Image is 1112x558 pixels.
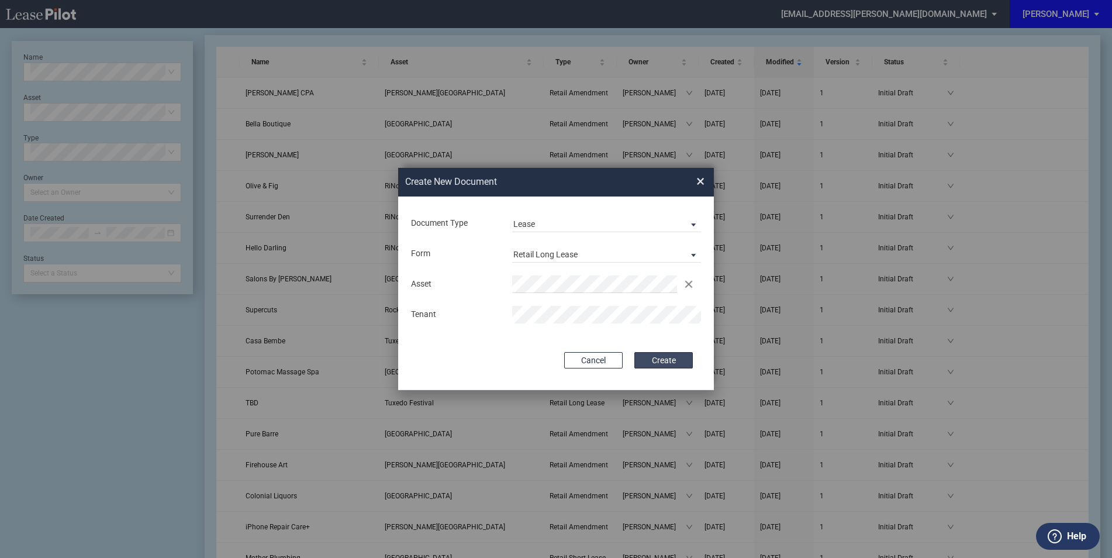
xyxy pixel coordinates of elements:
[564,352,623,368] button: Cancel
[404,309,505,321] div: Tenant
[404,248,505,260] div: Form
[512,215,701,232] md-select: Document Type: Lease
[404,218,505,229] div: Document Type
[398,168,714,390] md-dialog: Create New ...
[513,219,535,229] div: Lease
[512,245,701,263] md-select: Lease Form: Retail Long Lease
[1067,529,1086,544] label: Help
[405,175,654,188] h2: Create New Document
[696,173,705,191] span: ×
[634,352,693,368] button: Create
[404,278,505,290] div: Asset
[513,250,578,259] div: Retail Long Lease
